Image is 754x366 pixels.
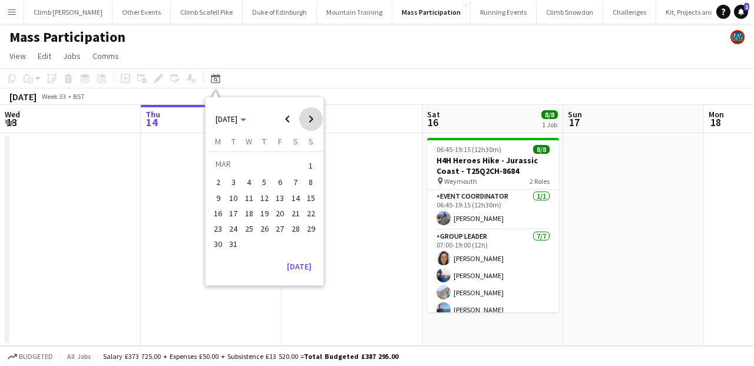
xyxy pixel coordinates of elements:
[304,222,318,236] span: 29
[533,145,550,154] span: 8/8
[272,206,287,221] button: 20-03-2026
[289,222,303,236] span: 28
[257,176,272,190] span: 5
[304,176,318,190] span: 8
[272,190,287,206] button: 13-03-2026
[317,1,392,24] button: Mountain Training
[287,206,303,221] button: 21-03-2026
[73,92,85,101] div: BST
[211,191,225,205] span: 9
[58,48,85,64] a: Jobs
[537,1,603,24] button: Climb Snowdon
[709,109,724,120] span: Mon
[242,206,257,221] button: 18-03-2026
[113,1,171,24] button: Other Events
[303,174,319,190] button: 08-03-2026
[287,190,303,206] button: 14-03-2026
[227,176,241,190] span: 3
[211,108,251,130] button: Choose month and year
[289,176,303,190] span: 7
[427,155,559,176] h3: H4H Heroes Hike - Jurassic Coast - T25Q2CH-8684
[242,176,256,190] span: 4
[227,206,241,220] span: 17
[257,190,272,206] button: 12-03-2026
[568,109,582,120] span: Sun
[656,1,743,24] button: Kit, Projects and Office
[171,1,243,24] button: Climb Scafell Pike
[38,51,51,61] span: Edit
[226,221,241,236] button: 24-03-2026
[272,221,287,236] button: 27-03-2026
[734,5,748,19] a: 1
[232,136,236,147] span: T
[226,190,241,206] button: 10-03-2026
[9,51,26,61] span: View
[210,206,226,221] button: 16-03-2026
[273,191,287,205] span: 13
[5,48,31,64] a: View
[272,174,287,190] button: 06-03-2026
[216,114,237,124] span: [DATE]
[242,191,256,205] span: 11
[227,191,241,205] span: 10
[425,116,440,129] span: 16
[211,206,225,220] span: 16
[9,28,125,46] h1: Mass Participation
[39,92,68,101] span: Week 33
[242,190,257,206] button: 11-03-2026
[299,107,323,131] button: Next month
[246,136,252,147] span: W
[88,48,124,64] a: Comms
[210,174,226,190] button: 02-03-2026
[144,116,160,129] span: 14
[427,109,440,120] span: Sat
[730,30,745,44] app-user-avatar: Staff RAW Adventures
[242,206,256,220] span: 18
[304,352,398,361] span: Total Budgeted £387 295.00
[145,109,160,120] span: Thu
[427,138,559,312] app-job-card: 06:45-19:15 (12h30m)8/8H4H Heroes Hike - Jurassic Coast - T25Q2CH-8684 Weymouth2 RolesEvent Coord...
[3,116,20,129] span: 13
[63,51,81,61] span: Jobs
[542,120,557,129] div: 1 Job
[210,221,226,236] button: 23-03-2026
[436,145,501,154] span: 06:45-19:15 (12h30m)
[444,177,477,186] span: Weymouth
[303,221,319,236] button: 29-03-2026
[211,176,225,190] span: 2
[92,51,119,61] span: Comms
[211,238,225,252] span: 30
[257,174,272,190] button: 05-03-2026
[309,136,313,147] span: S
[65,352,93,361] span: All jobs
[210,236,226,252] button: 30-03-2026
[303,190,319,206] button: 15-03-2026
[33,48,56,64] a: Edit
[6,350,55,363] button: Budgeted
[227,238,241,252] span: 31
[262,136,266,147] span: T
[257,222,272,236] span: 26
[257,221,272,236] button: 26-03-2026
[210,190,226,206] button: 09-03-2026
[226,236,241,252] button: 31-03-2026
[257,191,272,205] span: 12
[273,222,287,236] span: 27
[227,222,241,236] span: 24
[273,206,287,220] span: 20
[226,174,241,190] button: 03-03-2026
[471,1,537,24] button: Running Events
[210,156,303,174] td: MAR
[211,222,225,236] span: 23
[5,109,20,120] span: Wed
[276,107,299,131] button: Previous month
[304,157,318,174] span: 1
[9,91,37,103] div: [DATE]
[304,191,318,205] span: 15
[303,156,319,174] button: 01-03-2026
[304,206,318,220] span: 22
[273,176,287,190] span: 6
[242,221,257,236] button: 25-03-2026
[103,352,398,361] div: Salary £373 725.00 + Expenses £50.00 + Subsistence £13 520.00 =
[603,1,656,24] button: Challenges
